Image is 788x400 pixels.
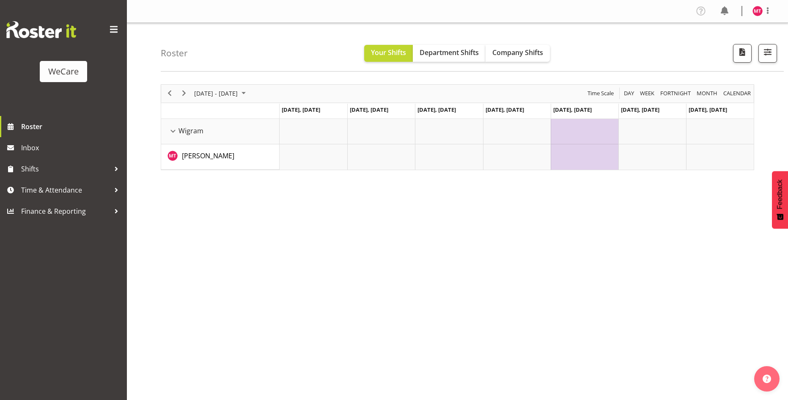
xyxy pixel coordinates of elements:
[177,85,191,102] div: next period
[364,45,413,62] button: Your Shifts
[587,88,615,99] span: Time Scale
[193,88,250,99] button: October 2025
[776,179,784,209] span: Feedback
[161,119,280,144] td: Wigram resource
[282,106,320,113] span: [DATE], [DATE]
[21,163,110,175] span: Shifts
[763,375,771,383] img: help-xxl-2.png
[164,88,176,99] button: Previous
[696,88,718,99] span: Month
[413,45,486,62] button: Department Shifts
[178,88,190,99] button: Next
[752,6,763,16] img: monique-telford11931.jpg
[162,85,177,102] div: previous period
[689,106,727,113] span: [DATE], [DATE]
[772,171,788,229] button: Feedback - Show survey
[486,45,550,62] button: Company Shifts
[350,106,388,113] span: [DATE], [DATE]
[486,106,524,113] span: [DATE], [DATE]
[21,120,123,133] span: Roster
[639,88,656,99] button: Timeline Week
[621,106,659,113] span: [DATE], [DATE]
[492,48,543,57] span: Company Shifts
[722,88,752,99] span: calendar
[695,88,719,99] button: Timeline Month
[21,141,123,154] span: Inbox
[21,205,110,218] span: Finance & Reporting
[371,48,406,57] span: Your Shifts
[178,126,203,136] span: Wigram
[6,21,76,38] img: Rosterit website logo
[21,184,110,196] span: Time & Attendance
[161,48,188,58] h4: Roster
[623,88,635,99] span: Day
[659,88,692,99] button: Fortnight
[280,119,754,170] table: Timeline Week of October 22, 2025
[733,44,752,63] button: Download a PDF of the roster according to the set date range.
[659,88,692,99] span: Fortnight
[182,151,234,160] span: [PERSON_NAME]
[161,84,754,170] div: Timeline Week of October 22, 2025
[417,106,456,113] span: [DATE], [DATE]
[722,88,752,99] button: Month
[191,85,251,102] div: October 20 - 26, 2025
[182,151,234,161] a: [PERSON_NAME]
[623,88,636,99] button: Timeline Day
[193,88,239,99] span: [DATE] - [DATE]
[586,88,615,99] button: Time Scale
[161,144,280,170] td: Monique Telford resource
[639,88,655,99] span: Week
[553,106,592,113] span: [DATE], [DATE]
[420,48,479,57] span: Department Shifts
[48,65,79,78] div: WeCare
[758,44,777,63] button: Filter Shifts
